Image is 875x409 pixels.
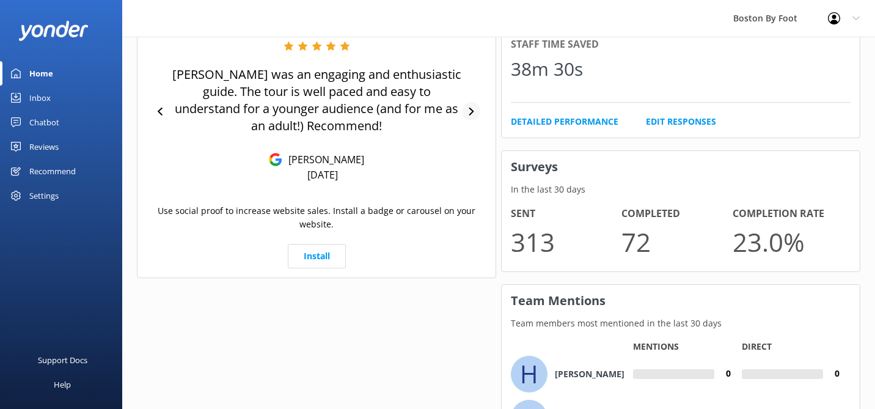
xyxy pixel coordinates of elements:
[502,183,860,196] p: In the last 30 days
[147,204,486,232] p: Use social proof to increase website sales. Install a badge or carousel on your website.
[511,356,547,392] div: H
[29,61,53,86] div: Home
[633,341,679,352] p: Mentions
[269,153,282,166] img: Google Reviews
[511,221,621,262] p: 313
[733,221,843,262] p: 23.0 %
[288,244,346,268] a: Install
[733,206,843,222] h4: Completion Rate
[742,341,772,352] p: Direct
[555,367,624,381] h4: [PERSON_NAME]
[29,110,59,134] div: Chatbot
[511,206,621,222] h4: Sent
[170,66,463,134] p: [PERSON_NAME] was an engaging and enthusiastic guide. The tour is well paced and easy to understa...
[511,54,583,84] div: 38m 30s
[18,21,89,41] img: yonder-white-logo.png
[29,159,76,183] div: Recommend
[502,317,860,330] p: Team members most mentioned in the last 30 days
[29,134,59,159] div: Reviews
[54,372,71,397] div: Help
[307,168,338,182] p: [DATE]
[823,367,851,380] h4: 0
[282,153,364,166] p: [PERSON_NAME]
[511,37,851,53] div: Staff time saved
[646,115,716,128] a: Edit Responses
[621,206,732,222] h4: Completed
[714,367,742,380] h4: 0
[29,86,51,110] div: Inbox
[621,221,732,262] p: 72
[29,183,59,208] div: Settings
[38,348,87,372] div: Support Docs
[502,285,860,317] h3: Team Mentions
[511,115,618,128] a: Detailed Performance
[502,151,860,183] h3: Surveys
